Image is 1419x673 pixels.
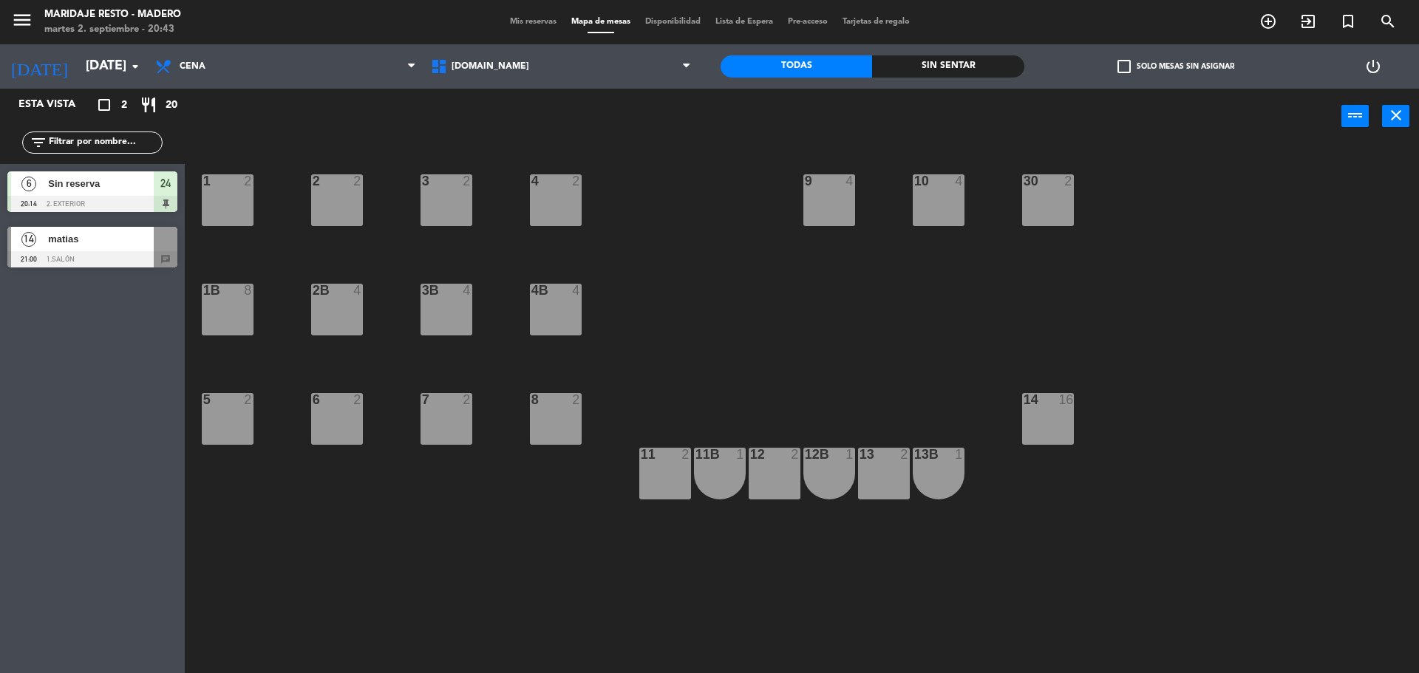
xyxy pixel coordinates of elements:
[564,18,638,26] span: Mapa de mesas
[95,96,113,114] i: crop_square
[750,448,751,461] div: 12
[955,448,964,461] div: 1
[805,448,806,461] div: 12B
[681,448,690,461] div: 2
[463,284,472,297] div: 4
[736,448,745,461] div: 1
[121,97,127,114] span: 2
[463,393,472,406] div: 2
[422,393,423,406] div: 7
[1339,13,1357,30] i: turned_in_not
[900,448,909,461] div: 2
[1364,58,1382,75] i: power_settings_new
[353,284,362,297] div: 4
[791,448,800,461] div: 2
[955,174,964,188] div: 4
[353,393,362,406] div: 2
[21,177,36,191] span: 6
[835,18,917,26] span: Tarjetas de regalo
[21,232,36,247] span: 14
[244,284,253,297] div: 8
[572,284,581,297] div: 4
[463,174,472,188] div: 2
[1387,106,1405,124] i: close
[1117,60,1131,73] span: check_box_outline_blank
[845,448,854,461] div: 1
[572,393,581,406] div: 2
[572,174,581,188] div: 2
[914,448,915,461] div: 13B
[44,22,181,37] div: martes 2. septiembre - 20:43
[7,96,106,114] div: Esta vista
[353,174,362,188] div: 2
[531,393,532,406] div: 8
[160,174,171,192] span: 24
[531,174,532,188] div: 4
[845,174,854,188] div: 4
[1347,106,1364,124] i: power_input
[708,18,780,26] span: Lista de Espera
[503,18,564,26] span: Mis reservas
[48,176,154,191] span: Sin reserva
[11,9,33,31] i: menu
[244,174,253,188] div: 2
[30,134,47,151] i: filter_list
[47,134,162,151] input: Filtrar por nombre...
[780,18,835,26] span: Pre-acceso
[721,55,872,78] div: Todas
[1058,393,1073,406] div: 16
[531,284,532,297] div: 4B
[203,174,204,188] div: 1
[1064,174,1073,188] div: 2
[48,231,154,247] span: matias
[11,9,33,36] button: menu
[244,393,253,406] div: 2
[872,55,1024,78] div: Sin sentar
[452,61,529,72] span: [DOMAIN_NAME]
[1299,13,1317,30] i: exit_to_app
[805,174,806,188] div: 9
[166,97,177,114] span: 20
[1259,13,1277,30] i: add_circle_outline
[422,284,423,297] div: 3B
[1379,13,1397,30] i: search
[914,174,915,188] div: 10
[180,61,205,72] span: Cena
[1117,60,1234,73] label: Solo mesas sin asignar
[422,174,423,188] div: 3
[1341,105,1369,127] button: power_input
[641,448,642,461] div: 11
[203,284,204,297] div: 1B
[126,58,144,75] i: arrow_drop_down
[1382,105,1409,127] button: close
[140,96,157,114] i: restaurant
[203,393,204,406] div: 5
[44,7,181,22] div: Maridaje Resto - Madero
[638,18,708,26] span: Disponibilidad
